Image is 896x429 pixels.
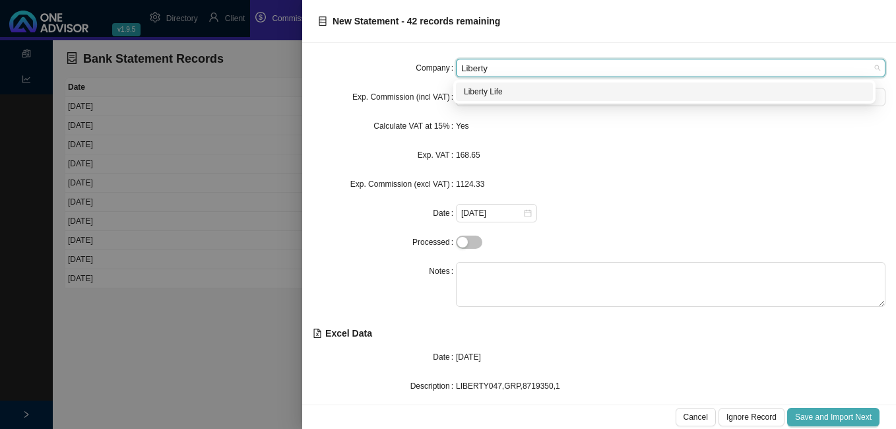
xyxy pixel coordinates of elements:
[410,377,456,395] label: Description
[456,381,560,391] span: LIBERTY047,GRP,8719350,1
[456,180,484,189] span: 1124.33
[429,262,456,280] label: Notes
[726,411,777,424] span: Ignore Record
[684,411,708,424] span: Cancel
[456,82,873,101] div: Liberty Life
[433,204,456,222] label: Date
[313,317,885,339] h3: Excel Data
[464,85,865,98] div: Liberty Life
[352,88,456,106] label: Exp. Commission (incl VAT)
[350,175,456,193] label: Exp. Commission (excl VAT)
[461,207,523,220] input: Select date
[795,411,872,424] span: Save and Import Next
[373,117,456,135] label: Calculate VAT at 15%
[418,146,456,164] label: Exp. VAT
[676,408,716,426] button: Cancel
[719,408,784,426] button: Ignore Record
[313,329,322,338] span: file-excel
[787,408,880,426] button: Save and Import Next
[456,121,469,131] span: Yes
[456,150,480,160] span: 168.65
[456,352,481,362] span: [DATE]
[412,233,456,251] label: Processed
[433,348,456,366] label: Date
[416,59,456,77] label: Company
[333,16,500,26] span: New Statement - 42 records remaining
[318,16,327,26] span: database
